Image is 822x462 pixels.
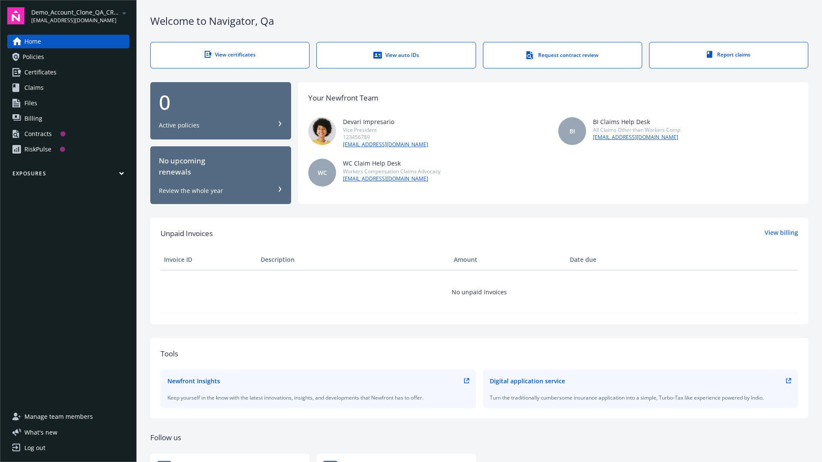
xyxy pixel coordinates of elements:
[159,155,283,178] div: No upcoming renewals
[161,228,213,239] span: Unpaid Invoices
[343,175,441,183] a: [EMAIL_ADDRESS][DOMAIN_NAME]
[159,121,200,130] div: Active policies
[7,7,24,24] img: navigator-logo.svg
[150,42,310,68] a: View certificates
[161,249,257,270] th: Invoice ID
[24,127,52,141] div: Contracts
[490,376,565,385] div: Digital application service
[343,133,428,141] div: 123456789
[24,65,57,79] span: Certificates
[24,81,44,95] span: Claims
[566,249,663,270] th: Date due
[7,112,129,125] a: Billing
[7,35,129,48] a: Home
[569,127,575,136] span: BI
[24,410,93,423] span: Manage team members
[150,432,808,443] div: Follow us
[316,42,476,68] a: View auto IDs
[24,142,51,156] div: RiskPulse
[593,133,680,141] a: [EMAIL_ADDRESS][DOMAIN_NAME]
[150,82,291,140] button: 0Active policies
[168,51,292,58] div: View certificates
[159,187,223,195] div: Review the whole year
[765,228,798,239] a: View billing
[150,146,291,204] button: No upcomingrenewalsReview the whole year
[7,81,129,95] a: Claims
[649,42,808,68] a: Report claims
[483,42,642,68] a: Request contract review
[7,127,129,141] a: Contracts
[343,168,441,175] div: Workers Compensation Claims Advocacy
[257,249,450,270] th: Description
[161,270,798,314] td: No unpaid invoices
[7,142,129,156] a: RiskPulse
[593,117,680,126] div: BI Claims Help Desk
[343,141,428,148] a: [EMAIL_ADDRESS][DOMAIN_NAME]
[119,8,129,18] a: arrowDropDown
[24,441,45,455] div: Log out
[24,96,37,110] span: Files
[7,410,129,423] a: Manage team members
[31,17,119,24] span: [EMAIL_ADDRESS][DOMAIN_NAME]
[343,117,428,126] div: Devari Impresario
[334,51,458,59] div: View auto IDs
[161,348,798,359] div: Tools
[308,92,378,104] div: Your Newfront Team
[31,8,119,17] span: Demo_Account_Clone_QA_CR_Tests_Prospect
[24,428,57,437] span: What ' s new
[31,7,129,24] button: Demo_Account_Clone_QA_CR_Tests_Prospect[EMAIL_ADDRESS][DOMAIN_NAME]arrowDropDown
[23,50,44,64] span: Policies
[7,50,129,64] a: Policies
[450,249,566,270] th: Amount
[24,112,42,125] span: Billing
[343,159,441,168] div: WC Claim Help Desk
[159,92,283,113] div: 0
[593,126,680,133] div: All Claims Other than Workers Comp
[500,51,625,59] div: Request contract review
[7,428,71,437] button: What's new
[167,394,469,401] div: Keep yourself in the know with the latest innovations, insights, and developments that Newfront h...
[167,376,220,385] div: Newfront Insights
[150,14,808,28] div: Welcome to Navigator , Qa
[308,117,336,145] img: photo
[7,65,129,79] a: Certificates
[343,126,428,133] div: Vice President
[667,51,791,58] div: Report claims
[7,96,129,110] a: Files
[24,35,41,48] span: Home
[490,394,792,401] div: Turn the traditionally cumbersome insurance application into a simple, Turbo-Tax like experience ...
[318,168,327,177] span: WC
[7,170,129,181] button: Exposures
